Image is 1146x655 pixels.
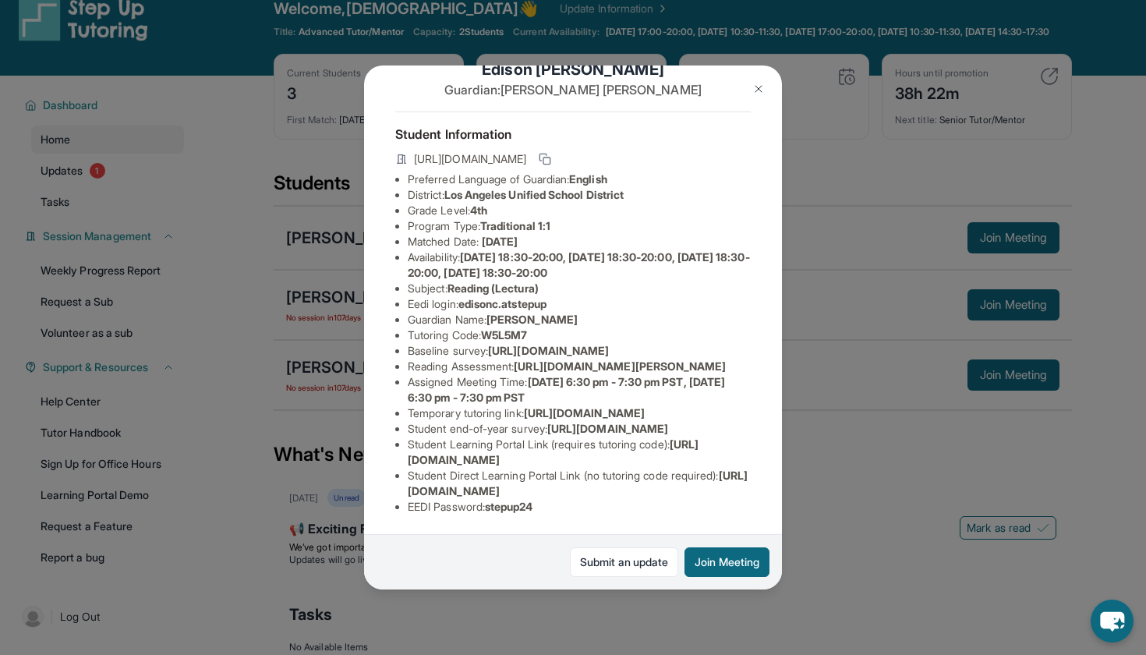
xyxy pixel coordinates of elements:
li: Student end-of-year survey : [408,421,751,437]
li: Subject : [408,281,751,296]
li: Eedi login : [408,296,751,312]
button: Copy link [536,150,554,168]
span: [URL][DOMAIN_NAME] [414,151,526,167]
span: edisonc.atstepup [458,297,546,310]
button: Join Meeting [684,547,769,577]
li: Baseline survey : [408,343,751,359]
li: Grade Level: [408,203,751,218]
span: [DATE] [482,235,518,248]
span: [URL][DOMAIN_NAME] [488,344,609,357]
li: Matched Date: [408,234,751,250]
span: [PERSON_NAME] [486,313,578,326]
li: District: [408,187,751,203]
li: Temporary tutoring link : [408,405,751,421]
span: stepup24 [485,500,533,513]
span: [DATE] 6:30 pm - 7:30 pm PST, [DATE] 6:30 pm - 7:30 pm PST [408,375,725,404]
p: Guardian: [PERSON_NAME] [PERSON_NAME] [395,80,751,99]
span: Reading (Lectura) [447,281,539,295]
li: Assigned Meeting Time : [408,374,751,405]
li: EEDI Password : [408,499,751,515]
span: [URL][DOMAIN_NAME] [524,406,645,420]
li: Program Type: [408,218,751,234]
span: Traditional 1:1 [480,219,550,232]
li: Student Learning Portal Link (requires tutoring code) : [408,437,751,468]
span: 4th [470,204,487,217]
span: [DATE] 18:30-20:00, [DATE] 18:30-20:00, [DATE] 18:30-20:00, [DATE] 18:30-20:00 [408,250,750,279]
span: [URL][DOMAIN_NAME][PERSON_NAME] [514,359,726,373]
li: Preferred Language of Guardian: [408,172,751,187]
h4: Student Information [395,125,751,143]
span: English [569,172,607,186]
li: Availability: [408,250,751,281]
span: Los Angeles Unified School District [444,188,624,201]
li: Student Direct Learning Portal Link (no tutoring code required) : [408,468,751,499]
li: Tutoring Code : [408,327,751,343]
li: Guardian Name : [408,312,751,327]
span: [URL][DOMAIN_NAME] [547,422,668,435]
button: chat-button [1091,600,1134,643]
span: W5L5M7 [481,328,527,342]
img: Close Icon [752,83,765,95]
a: Submit an update [570,547,678,577]
li: Reading Assessment : [408,359,751,374]
h1: Edison [PERSON_NAME] [395,58,751,80]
